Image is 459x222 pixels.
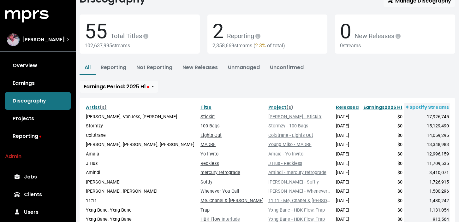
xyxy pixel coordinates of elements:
a: [PERSON_NAME] - Softly [268,179,319,185]
a: Clients [5,186,71,203]
td: 1,131,054 [404,206,450,215]
th: Spotify Streams [404,103,450,112]
td: 11,709,535 [404,159,450,168]
span: Interlude [220,217,240,222]
a: Lights Out [200,133,222,138]
a: Overview [5,57,71,74]
a: All [85,64,91,71]
td: J Hus [85,159,199,168]
td: 17,926,745 [404,112,450,122]
a: Released [336,104,359,110]
a: 100 Bags [200,123,219,129]
td: 15,129,490 [404,121,450,131]
div: $0 [362,132,402,139]
div: $0 [362,114,402,120]
td: [DATE] [335,178,361,187]
td: [DATE] [335,140,361,149]
td: [DATE] [335,168,361,178]
div: $0 [362,151,402,158]
span: 0 [340,20,351,43]
span: 2 [212,20,224,43]
td: [PERSON_NAME], VanJess, [PERSON_NAME] [85,112,199,122]
a: mercury retrograde [200,170,240,175]
a: Yxng Bane - HBK Flow, Trap [268,207,325,213]
a: Whenever You Call [200,189,239,194]
div: $0 [362,141,402,148]
td: [PERSON_NAME], [PERSON_NAME], [PERSON_NAME] [85,140,199,149]
td: 1,500,296 [404,187,450,196]
td: 14,059,295 [404,131,450,140]
td: [DATE] [335,159,361,168]
span: Reporting [224,32,262,40]
td: Yxng Bane, Yxng Bane [85,206,199,215]
div: $0 [362,179,402,186]
a: [PERSON_NAME] - Whenever You Call [268,189,346,194]
a: Project(s) [268,104,293,110]
td: Stormzy [85,121,199,131]
td: 13,348,983 [404,140,450,149]
a: J Hus - Reckless [268,161,302,166]
td: Amaia [85,149,199,159]
a: Jobs [5,168,71,186]
div: $0 [362,188,402,195]
div: $0 [362,169,402,176]
td: 11:11 [85,196,199,206]
td: 1,430,242 [404,196,450,206]
a: Trap [200,207,210,213]
div: 2,358,669 streams ( of total) [212,43,323,49]
a: Reporting [101,64,126,71]
td: [PERSON_NAME] [85,178,199,187]
a: Artist(s) [86,104,107,110]
button: Earnings Period: 2025 H1 [80,81,158,93]
span: Earnings Period: 2025 H1 [84,83,149,90]
td: [DATE] [335,187,361,196]
a: Yo Invito [200,151,218,157]
a: Title [200,104,212,110]
a: Users [5,203,71,221]
a: Projects [5,110,71,127]
a: mprs logo [5,12,49,20]
a: Amindi - mercury retrograde [268,170,326,175]
a: Earnings [5,74,71,92]
a: Unmanaged [228,64,260,71]
td: Col3trane [85,131,199,140]
td: 1,726,915 [404,178,450,187]
a: Reckless [200,161,219,166]
td: 3,410,071 [404,168,450,178]
a: Reporting [5,127,71,145]
td: [DATE] [335,121,361,131]
div: $0 [362,207,402,214]
a: New Releases [182,64,218,71]
td: [DATE] [335,149,361,159]
a: MADRE [200,142,216,147]
td: [PERSON_NAME], [PERSON_NAME] [85,187,199,196]
a: Stormzy - 100 Bags [268,123,308,129]
a: Yxng Bane - HBK Flow, Trap [268,217,325,222]
span: Total Titles [107,32,150,40]
td: Amindi [85,168,199,178]
span: 55 [85,20,107,43]
span: [PERSON_NAME] [22,36,65,44]
td: [DATE] [335,196,361,206]
span: (s) [100,104,107,110]
div: $0 [362,160,402,167]
a: Earnings2025 H1 [363,104,402,110]
a: Col3trane - Lights Out [268,133,313,138]
a: Young Miko - MADRE [268,142,312,147]
a: Softly [200,179,212,185]
td: 12,996,159 [404,149,450,159]
span: (s) [286,104,293,110]
a: [PERSON_NAME] - Stickin' [268,114,322,120]
div: $0 [362,197,402,204]
td: [DATE] [335,112,361,122]
img: The selected account / producer [7,33,20,46]
div: 0 streams [340,43,450,49]
span: New Releases [351,32,402,40]
a: Me, Chanel & [PERSON_NAME] [200,198,264,203]
a: Amaia - Yo Invito [268,151,303,157]
td: [DATE] [335,206,361,215]
a: HBK Flow Interlude [200,217,240,222]
td: [DATE] [335,131,361,140]
span: 2.3% [255,43,266,49]
a: Not Reporting [136,64,172,71]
